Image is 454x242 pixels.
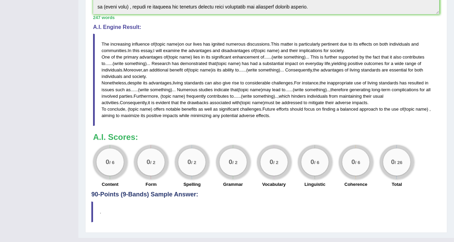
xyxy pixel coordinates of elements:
span: adverse [239,113,255,118]
span: society [132,74,146,79]
span: increasing [110,42,131,47]
span: and [281,48,288,53]
span: by [360,54,364,60]
span: from [329,94,338,99]
span: generating [349,87,370,92]
small: / 2 [273,160,278,165]
span: the [313,67,319,72]
span: to [235,67,239,72]
span: its [353,42,358,47]
span: challenges [240,107,261,112]
h4: A.I. Engine Result: [93,24,439,30]
span: living [367,80,378,85]
span: name [200,67,211,72]
span: despite [127,80,142,85]
span: to [304,100,307,105]
span: topic [241,100,251,105]
span: effects [359,42,372,47]
span: for [384,61,390,66]
span: demonstrated [180,61,208,66]
span: associated [210,100,231,105]
span: this [133,48,139,53]
span: benefits [182,107,197,112]
span: as [198,107,203,112]
span: topic [162,94,171,99]
big: 0 [106,158,109,166]
span: issues [102,87,114,92]
span: topic [405,107,414,112]
big: 0 [311,158,314,166]
span: notable [166,107,180,112]
span: for [323,48,329,53]
span: our [185,42,192,47]
span: impacts [163,113,178,118]
label: Coherence [345,181,367,188]
span: of [111,54,115,60]
span: usual [373,94,383,99]
span: efforts [276,107,289,112]
span: For [294,80,301,85]
span: Consider using the typographical ellipsis character here instead. (did you mean: …) [280,67,282,72]
span: topic [189,67,198,72]
span: while [179,113,190,118]
span: Put a space after the comma, but not before the comma. (did you mean: ,) [428,107,429,112]
span: lead [272,87,281,92]
span: any [213,113,220,118]
span: it [148,100,150,105]
span: hinders [291,94,306,99]
span: pertinent [321,42,339,47]
label: Spelling [183,181,201,188]
big: 0 [229,158,232,166]
span: society [330,48,344,53]
span: individuals [389,42,410,47]
span: due [340,42,347,47]
span: must [264,100,274,105]
span: such [115,87,124,92]
span: Consider using the typographical ellipsis character here instead. (did you mean: …) [308,54,309,60]
span: has [203,42,210,47]
small: / 2 [191,160,196,165]
span: both [379,42,388,47]
span: Consider using the typographical ellipsis character here instead. (did you mean: …) [147,61,148,66]
span: Consider using the typographical ellipsis character here instead. (did you mean: …) [175,87,176,92]
span: discussions [247,42,270,47]
span: something [150,87,170,92]
span: addressed [282,100,302,105]
span: Possible typo: you repeated a whitespace (did you mean: ) [192,54,193,60]
span: is [151,100,154,105]
span: Two consecutive dots (did you mean: .) [275,94,276,99]
span: to [102,61,105,66]
span: implications [299,48,322,53]
span: in [201,54,205,60]
span: standards [379,80,398,85]
span: as [126,87,131,92]
span: something [258,67,279,72]
span: I [153,48,155,53]
span: to [348,42,352,47]
span: activities [102,100,119,105]
span: potential [221,113,238,118]
span: write [294,87,303,92]
span: topic [129,107,138,112]
span: individuals [307,94,328,99]
label: Content [102,181,119,188]
span: ignited [212,42,225,47]
span: influence [132,42,150,47]
small: / 26 [395,160,403,165]
span: may [262,87,271,92]
small: / 6 [314,160,319,165]
span: also [213,80,222,85]
span: contributes [403,54,424,60]
span: a [259,61,261,66]
span: disadvantages [221,48,250,53]
span: Possible typo: you repeated a whitespace (did you mean: ) [241,61,242,66]
big: 0 [351,158,355,166]
span: significant [212,54,231,60]
span: is [212,67,215,72]
span: rise [232,80,239,85]
span: write [242,94,252,99]
span: communities [102,48,126,53]
span: the [116,54,122,60]
span: matter [281,42,293,47]
span: to [282,87,285,92]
